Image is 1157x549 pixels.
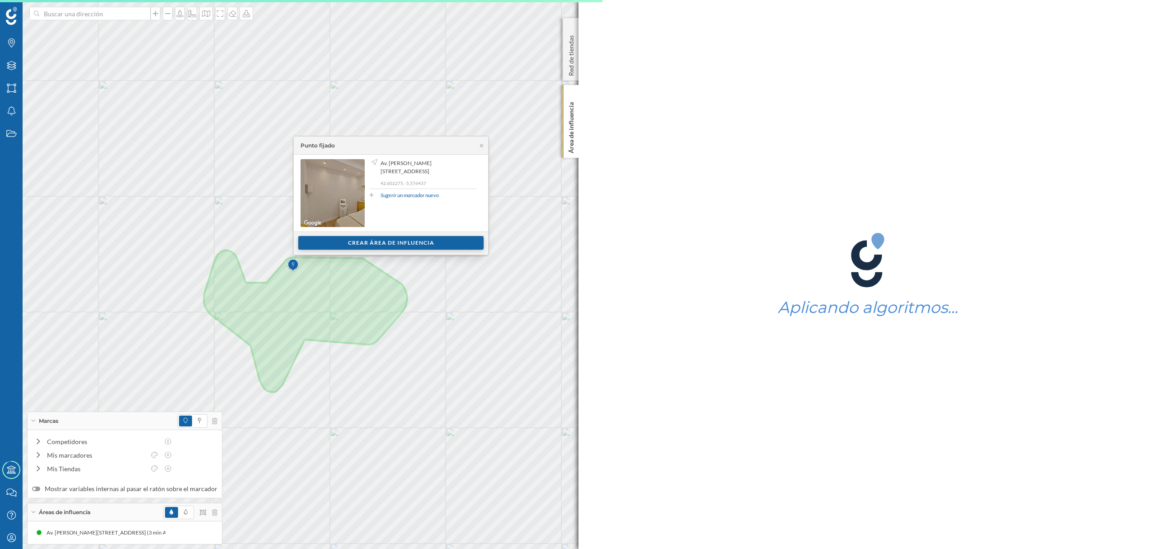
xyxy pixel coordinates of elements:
[287,256,299,274] img: Marker
[381,180,477,186] p: 42,602275, -5,576437
[47,437,159,446] div: Competidores
[381,191,439,199] a: Sugerir un marcador nuevo
[32,484,217,493] label: Mostrar variables internas al pasar el ratón sobre el marcador
[778,299,958,316] h1: Aplicando algoritmos…
[567,99,576,153] p: Área de influencia
[301,159,365,227] img: streetview
[47,450,146,460] div: Mis marcadores
[18,6,50,14] span: Soporte
[381,159,475,175] span: Av. [PERSON_NAME][STREET_ADDRESS]
[47,528,191,537] div: Av. [PERSON_NAME][STREET_ADDRESS] (3 min Andando)
[567,32,576,76] p: Red de tiendas
[39,508,90,516] span: Áreas de influencia
[301,142,335,150] div: Punto fijado
[47,464,146,473] div: Mis Tiendas
[39,417,58,425] span: Marcas
[6,7,17,25] img: Geoblink Logo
